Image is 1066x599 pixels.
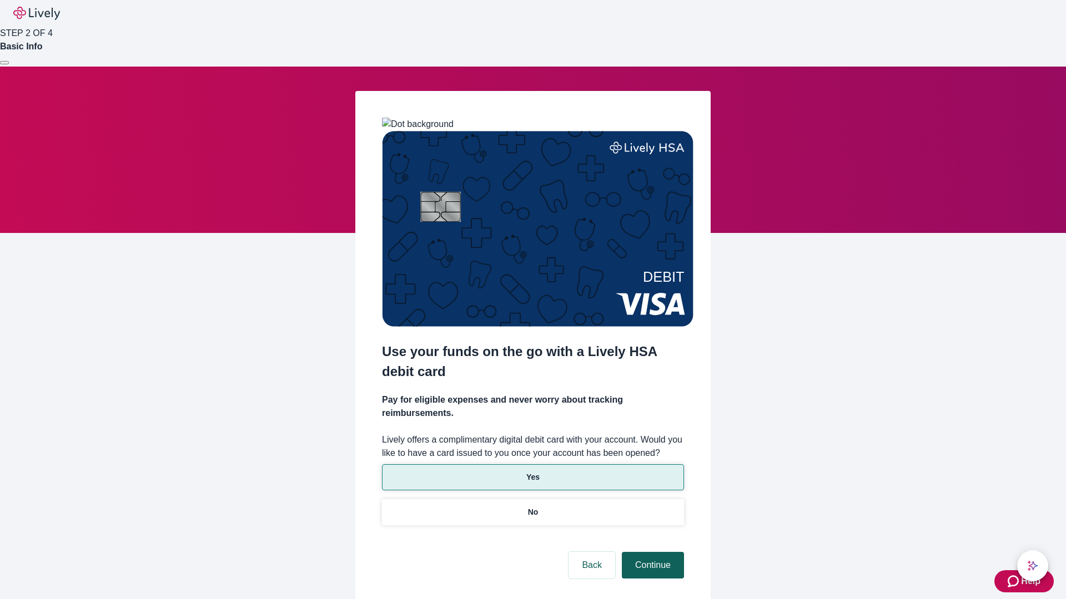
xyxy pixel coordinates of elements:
h2: Use your funds on the go with a Lively HSA debit card [382,342,684,382]
p: No [528,506,539,518]
button: Yes [382,464,684,490]
button: Continue [622,552,684,578]
img: Lively [13,7,60,20]
img: Debit card [382,131,693,327]
button: chat [1017,550,1048,581]
p: Yes [526,471,540,483]
img: Dot background [382,118,454,131]
button: No [382,499,684,525]
svg: Zendesk support icon [1008,575,1021,588]
h4: Pay for eligible expenses and never worry about tracking reimbursements. [382,393,684,420]
span: Help [1021,575,1040,588]
button: Back [569,552,615,578]
label: Lively offers a complimentary digital debit card with your account. Would you like to have a card... [382,433,684,460]
button: Zendesk support iconHelp [994,570,1054,592]
svg: Lively AI Assistant [1027,560,1038,571]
